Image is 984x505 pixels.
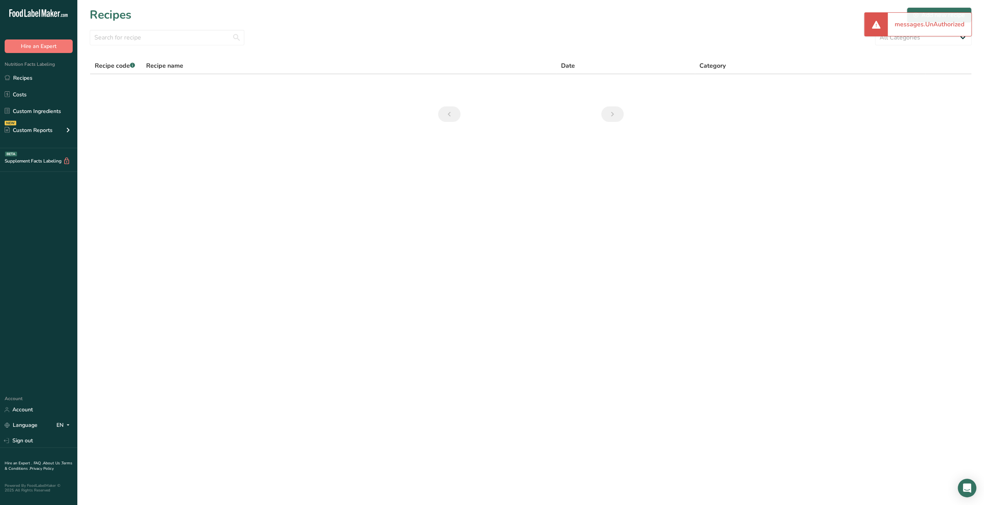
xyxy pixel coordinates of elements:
a: Language [5,418,38,432]
span: Date [561,61,575,70]
a: About Us . [43,460,61,466]
a: Terms & Conditions . [5,460,72,471]
div: messages.UnAuthorized [888,13,971,36]
a: Next page [601,106,624,122]
div: Powered By FoodLabelMaker © 2025 All Rights Reserved [5,483,73,493]
div: Add new recipe [913,10,965,20]
div: Open Intercom Messenger [958,479,976,497]
button: Hire an Expert [5,39,73,53]
input: Search for recipe [90,30,244,45]
span: Category [699,61,726,70]
div: EN [56,421,73,430]
a: Hire an Expert . [5,460,32,466]
span: Recipe code [95,62,135,70]
a: Privacy Policy [30,466,54,471]
div: NEW [5,121,16,125]
button: Add new recipe [907,7,972,23]
span: Recipe name [146,61,183,70]
a: FAQ . [34,460,43,466]
a: Previous page [438,106,460,122]
h1: Recipes [90,6,131,24]
div: BETA [5,152,17,156]
div: Custom Reports [5,126,53,134]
